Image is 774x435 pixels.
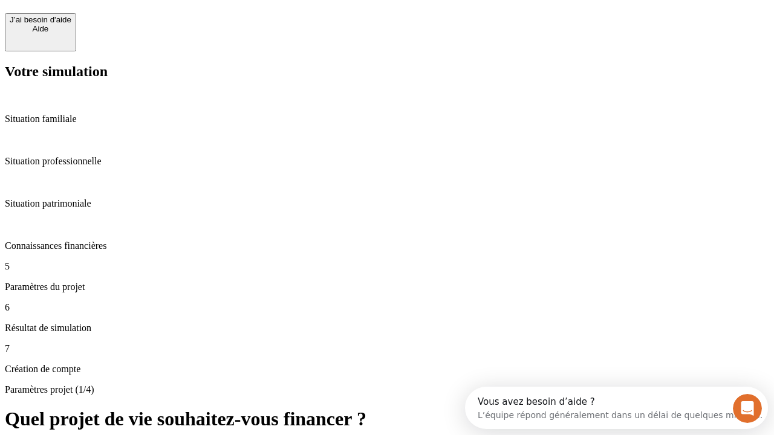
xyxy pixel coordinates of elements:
[465,387,768,429] iframe: Intercom live chat discovery launcher
[5,156,769,167] p: Situation professionnelle
[5,384,769,395] p: Paramètres projet (1/4)
[5,302,769,313] p: 6
[13,20,298,33] div: L’équipe répond généralement dans un délai de quelques minutes.
[10,15,71,24] div: J’ai besoin d'aide
[5,364,769,375] p: Création de compte
[5,408,769,430] h1: Quel projet de vie souhaitez-vous financer ?
[5,261,769,272] p: 5
[5,240,769,251] p: Connaissances financières
[5,323,769,333] p: Résultat de simulation
[733,394,762,423] iframe: Intercom live chat
[5,63,769,80] h2: Votre simulation
[5,13,76,51] button: J’ai besoin d'aideAide
[5,114,769,124] p: Situation familiale
[10,24,71,33] div: Aide
[13,10,298,20] div: Vous avez besoin d’aide ?
[5,198,769,209] p: Situation patrimoniale
[5,343,769,354] p: 7
[5,282,769,292] p: Paramètres du projet
[5,5,333,38] div: Ouvrir le Messenger Intercom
